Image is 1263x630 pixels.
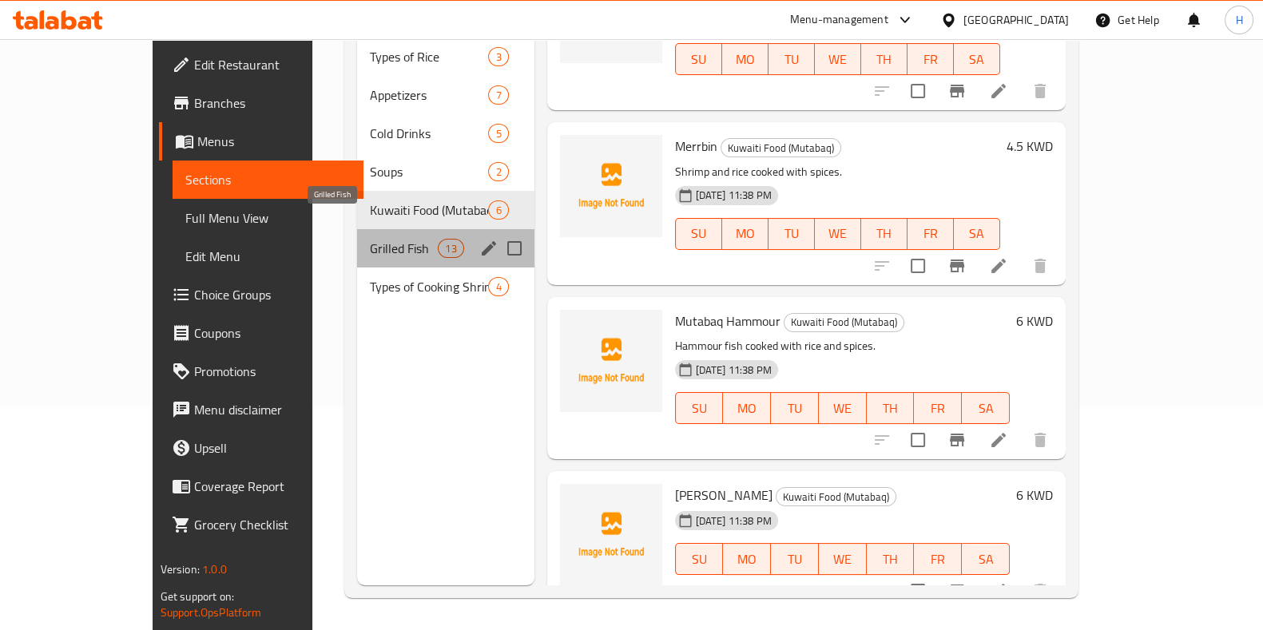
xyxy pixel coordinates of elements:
[723,392,771,424] button: MO
[675,309,780,333] span: Mutabaq Hammour
[825,397,860,420] span: WE
[825,548,860,571] span: WE
[861,43,908,75] button: TH
[914,48,947,71] span: FR
[370,47,489,66] span: Types of Rice
[477,236,501,260] button: edit
[775,48,808,71] span: TU
[989,430,1008,450] a: Edit menu item
[159,275,363,314] a: Choice Groups
[784,313,904,331] span: Kuwaiti Food (Mutabaq)
[729,48,762,71] span: MO
[1016,484,1053,506] h6: 6 KWD
[194,55,351,74] span: Edit Restaurant
[194,515,351,534] span: Grocery Checklist
[729,222,762,245] span: MO
[489,126,507,141] span: 5
[161,586,234,607] span: Get support on:
[675,218,722,250] button: SU
[438,239,463,258] div: items
[769,43,815,75] button: TU
[1007,135,1053,157] h6: 4.5 KWD
[357,76,534,114] div: Appetizers7
[938,72,976,110] button: Branch-specific-item
[989,581,1008,600] a: Edit menu item
[689,363,778,378] span: [DATE] 11:38 PM
[159,122,363,160] a: Menus
[821,222,855,245] span: WE
[370,239,438,258] span: Grilled Fish
[682,222,716,245] span: SU
[867,543,915,575] button: TH
[721,139,840,157] span: Kuwaiti Food (Mutabaq)
[682,397,717,420] span: SU
[815,43,861,75] button: WE
[1235,11,1242,29] span: H
[370,85,489,105] span: Appetizers
[675,392,724,424] button: SU
[370,200,489,220] div: Kuwaiti Food (Mutabaq)
[357,229,534,267] div: Grilled Fish13edit
[488,277,508,296] div: items
[729,397,765,420] span: MO
[357,191,534,229] div: Kuwaiti Food (Mutabaq)6
[868,48,901,71] span: TH
[689,513,778,529] span: [DATE] 11:38 PM
[194,438,351,458] span: Upsell
[901,423,935,457] span: Select to update
[560,484,662,586] img: Maraq Hammour
[815,218,861,250] button: WE
[819,392,867,424] button: WE
[560,310,662,412] img: Mutabaq Hammour
[370,124,489,143] div: Cold Drinks
[960,48,994,71] span: SA
[938,421,976,459] button: Branch-specific-item
[920,548,955,571] span: FR
[722,218,769,250] button: MO
[908,218,954,250] button: FR
[989,256,1008,275] a: Edit menu item
[771,543,819,575] button: TU
[960,222,994,245] span: SA
[914,543,962,575] button: FR
[159,390,363,429] a: Menu disclaimer
[901,574,935,608] span: Select to update
[1021,72,1059,110] button: delete
[489,164,507,180] span: 2
[682,48,716,71] span: SU
[675,483,772,507] span: [PERSON_NAME]
[488,47,508,66] div: items
[675,162,1000,182] p: Shrimp and rice cooked with spices.
[439,241,463,256] span: 13
[370,277,489,296] span: Types of Cooking Shrimp
[868,222,901,245] span: TH
[777,548,812,571] span: TU
[159,429,363,467] a: Upsell
[194,93,351,113] span: Branches
[202,559,227,580] span: 1.0.0
[819,543,867,575] button: WE
[194,362,351,381] span: Promotions
[901,249,935,283] span: Select to update
[873,397,908,420] span: TH
[370,162,489,181] span: Soups
[1021,572,1059,610] button: delete
[784,313,904,332] div: Kuwaiti Food (Mutabaq)
[790,10,888,30] div: Menu-management
[159,46,363,84] a: Edit Restaurant
[954,43,1000,75] button: SA
[675,134,717,158] span: Merrbin
[161,559,200,580] span: Version:
[1021,421,1059,459] button: delete
[914,222,947,245] span: FR
[901,74,935,108] span: Select to update
[962,543,1010,575] button: SA
[769,218,815,250] button: TU
[689,188,778,203] span: [DATE] 11:38 PM
[861,218,908,250] button: TH
[197,132,351,151] span: Menus
[968,548,1003,571] span: SA
[1016,310,1053,332] h6: 6 KWD
[173,160,363,199] a: Sections
[873,548,908,571] span: TH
